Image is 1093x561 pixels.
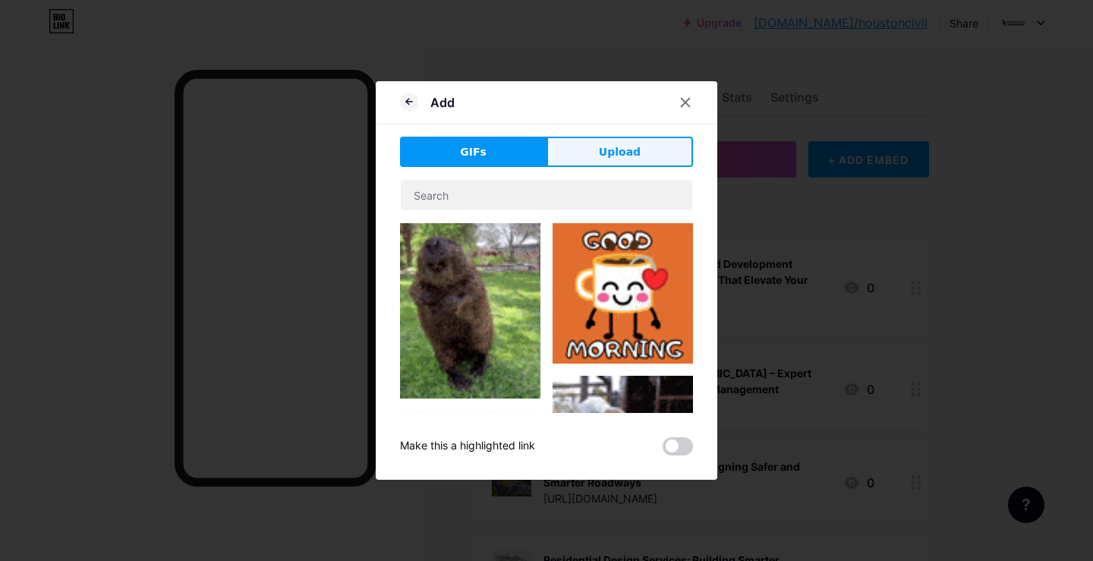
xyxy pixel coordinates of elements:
[553,223,693,364] img: Gihpy
[400,223,540,399] img: Gihpy
[400,411,540,531] img: Gihpy
[546,137,693,167] button: Upload
[401,180,692,210] input: Search
[460,144,487,160] span: GIFs
[430,93,455,112] div: Add
[400,137,546,167] button: GIFs
[553,376,693,532] img: Gihpy
[400,437,535,455] div: Make this a highlighted link
[599,144,641,160] span: Upload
